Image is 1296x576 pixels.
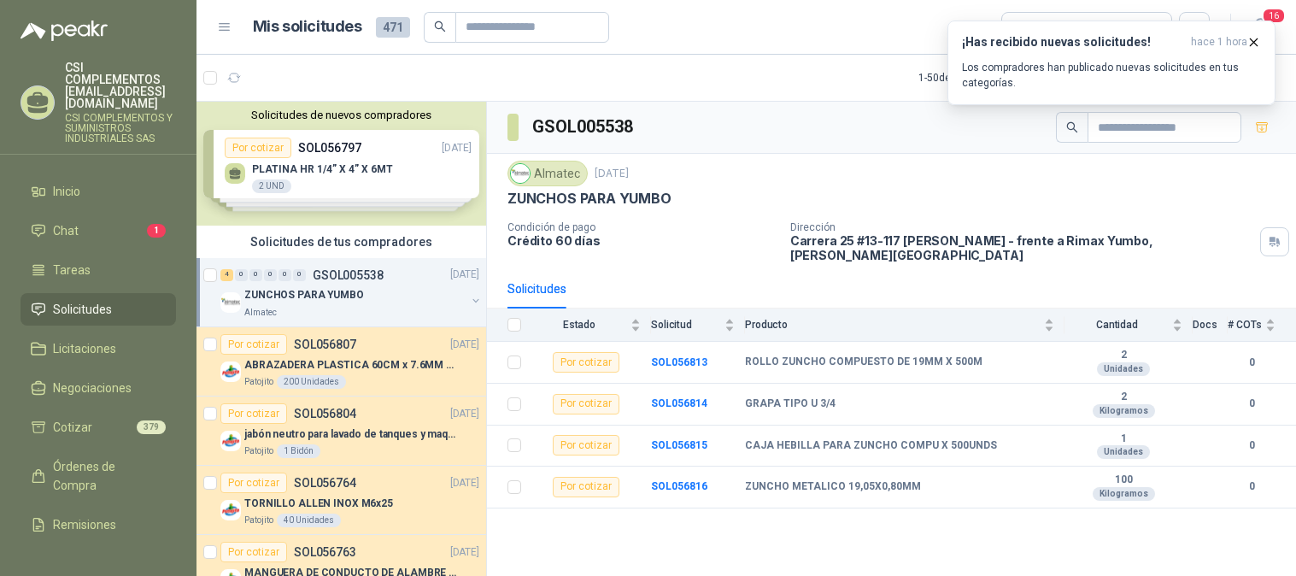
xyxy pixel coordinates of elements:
[253,15,362,39] h1: Mis solicitudes
[147,224,166,238] span: 1
[434,21,446,32] span: search
[651,439,707,451] a: SOL056815
[1064,473,1182,487] b: 100
[21,372,176,404] a: Negociaciones
[279,269,291,281] div: 0
[553,394,619,414] div: Por cotizar
[450,337,479,353] p: [DATE]
[249,269,262,281] div: 0
[918,64,1023,91] div: 1 - 50 de 306
[1097,362,1150,376] div: Unidades
[651,319,721,331] span: Solicitud
[277,444,320,458] div: 1 Bidón
[651,397,707,409] a: SOL056814
[293,269,306,281] div: 0
[277,514,341,527] div: 40 Unidades
[244,357,457,373] p: ABRAZADERA PLASTICA 60CM x 7.6MM ANCHA
[220,334,287,355] div: Por cotizar
[220,542,287,562] div: Por cotizar
[745,319,1041,331] span: Producto
[450,475,479,491] p: [DATE]
[745,309,1064,342] th: Producto
[220,361,241,382] img: Company Logo
[244,306,277,320] p: Almatec
[53,418,92,437] span: Cotizar
[947,21,1275,105] button: ¡Has recibido nuevas solicitudes!hace 1 hora Los compradores han publicado nuevas solicitudes en ...
[507,279,566,298] div: Solicitudes
[507,161,588,186] div: Almatec
[507,190,671,208] p: ZUNCHOS PARA YUMBO
[277,375,346,389] div: 200 Unidades
[651,356,707,368] a: SOL056813
[450,406,479,422] p: [DATE]
[21,175,176,208] a: Inicio
[244,375,273,389] p: Patojito
[264,269,277,281] div: 0
[21,450,176,502] a: Órdenes de Compra
[1191,35,1247,50] span: hace 1 hora
[745,439,997,453] b: CAJA HEBILLA PARA ZUNCHO COMPU X 500UNDS
[553,352,619,373] div: Por cotizar
[1064,391,1182,404] b: 2
[511,164,530,183] img: Company Logo
[294,477,356,489] p: SOL056764
[220,265,483,320] a: 4 0 0 0 0 0 GSOL005538[DATE] Company LogoZUNCHOS PARA YUMBOAlmatec
[1093,487,1155,501] div: Kilogramos
[1228,479,1275,495] b: 0
[21,293,176,326] a: Solicitudes
[65,62,176,109] p: CSI COMPLEMENTOS [EMAIL_ADDRESS][DOMAIN_NAME]
[220,431,241,451] img: Company Logo
[294,546,356,558] p: SOL056763
[21,411,176,444] a: Cotizar379
[1228,438,1275,454] b: 0
[531,319,627,331] span: Estado
[1012,18,1048,37] div: Todas
[294,338,356,350] p: SOL056807
[21,215,176,247] a: Chat1
[1193,309,1228,342] th: Docs
[450,267,479,284] p: [DATE]
[507,221,777,233] p: Condición de pago
[53,261,91,279] span: Tareas
[553,435,619,456] div: Por cotizar
[196,102,486,226] div: Solicitudes de nuevos compradoresPor cotizarSOL056797[DATE] PLATINA HR 1/4” X 4” X 6MT2 UNDPor co...
[1064,349,1182,362] b: 2
[1228,319,1262,331] span: # COTs
[1064,309,1193,342] th: Cantidad
[745,480,921,494] b: ZUNCHO METALICO 19,05X0,80MM
[196,226,486,258] div: Solicitudes de tus compradores
[65,113,176,144] p: CSI COMPLEMENTOS Y SUMINISTROS INDUSTRIALES SAS
[651,480,707,492] a: SOL056816
[53,457,160,495] span: Órdenes de Compra
[21,332,176,365] a: Licitaciones
[294,408,356,420] p: SOL056804
[220,269,233,281] div: 4
[1066,121,1078,133] span: search
[220,403,287,424] div: Por cotizar
[220,500,241,520] img: Company Logo
[313,269,384,281] p: GSOL005538
[244,288,364,304] p: ZUNCHOS PARA YUMBO
[244,496,393,512] p: TORNILLO ALLEN INOX M6x25
[244,514,273,527] p: Patojito
[244,426,457,443] p: jabón neutro para lavado de tanques y maquinas.
[220,473,287,493] div: Por cotizar
[745,397,836,411] b: GRAPA TIPO U 3/4
[1245,12,1275,43] button: 16
[196,466,486,535] a: Por cotizarSOL056764[DATE] Company LogoTORNILLO ALLEN INOX M6x25Patojito40 Unidades
[203,109,479,121] button: Solicitudes de nuevos compradores
[1262,8,1286,24] span: 16
[235,269,248,281] div: 0
[53,339,116,358] span: Licitaciones
[137,420,166,434] span: 379
[220,292,241,313] img: Company Logo
[244,444,273,458] p: Patojito
[21,508,176,541] a: Remisiones
[53,379,132,397] span: Negociaciones
[532,114,636,140] h3: GSOL005538
[53,515,116,534] span: Remisiones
